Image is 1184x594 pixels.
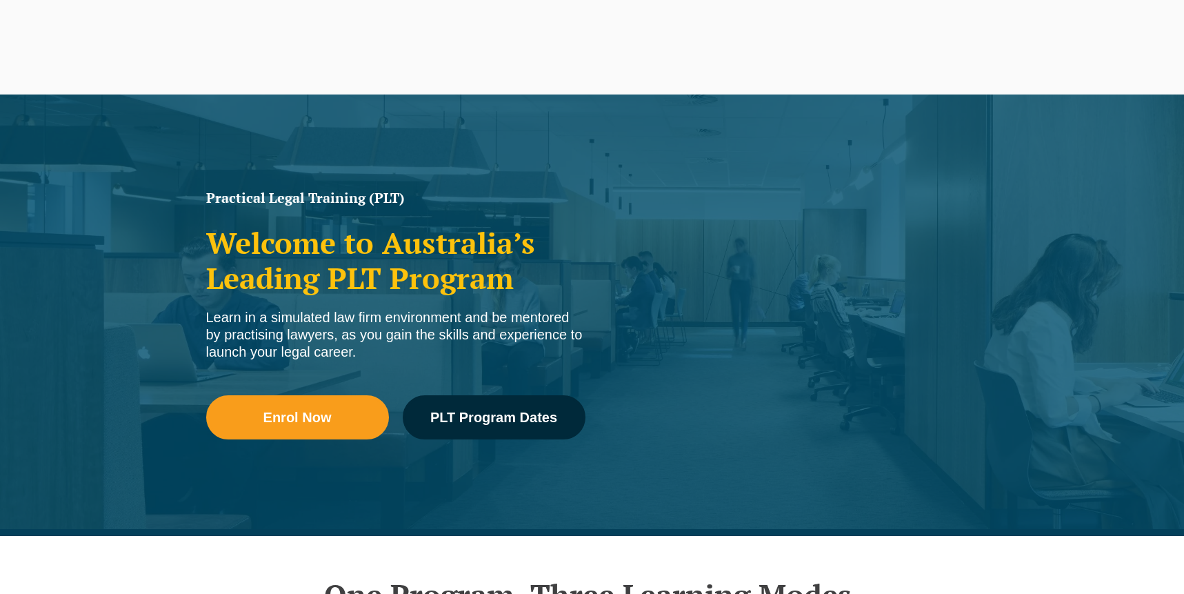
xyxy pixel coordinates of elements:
a: Enrol Now [206,395,389,439]
h1: Practical Legal Training (PLT) [206,191,585,205]
div: Learn in a simulated law firm environment and be mentored by practising lawyers, as you gain the ... [206,309,585,361]
span: Enrol Now [263,410,332,424]
span: PLT Program Dates [430,410,557,424]
a: PLT Program Dates [403,395,585,439]
h2: Welcome to Australia’s Leading PLT Program [206,226,585,295]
